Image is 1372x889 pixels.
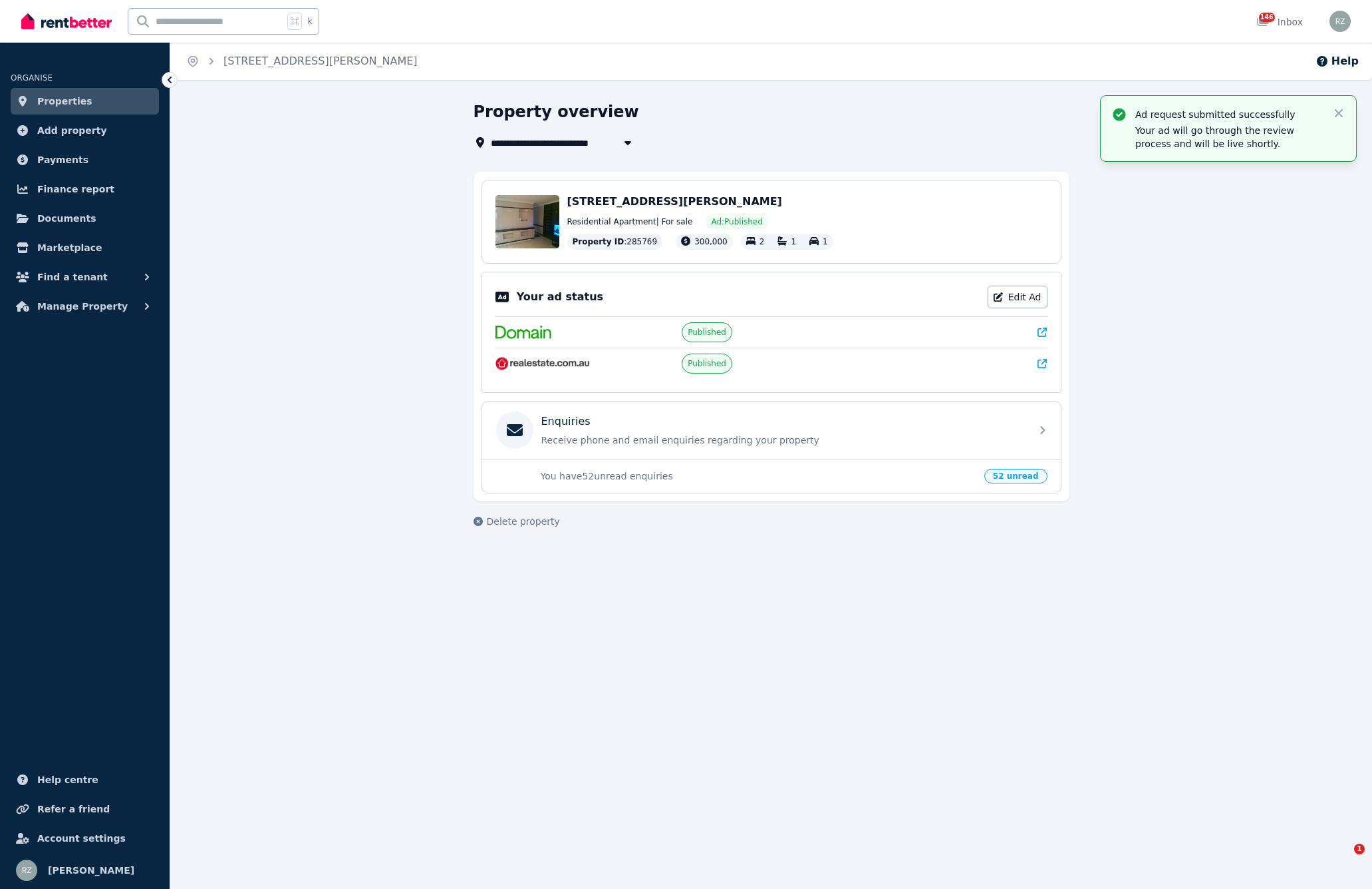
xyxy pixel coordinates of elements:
[567,195,782,208] span: [STREET_ADDRESS][PERSON_NAME]
[11,147,159,173] a: Payments
[1256,15,1303,29] div: Inbox
[711,216,762,227] span: Ad: Published
[11,205,159,232] a: Documents
[37,269,108,285] span: Find a tenant
[170,43,434,80] nav: Breadcrumb
[11,88,159,115] a: Properties
[495,326,551,339] img: Domain.com.au
[11,234,159,261] a: Marketplace
[694,237,728,246] span: 300,000
[11,825,159,852] a: Account settings
[11,73,53,83] span: ORGANISE
[688,358,726,369] span: Published
[37,93,92,109] span: Properties
[541,434,1023,447] p: Receive phone and email enquiries regarding your property
[11,176,159,202] a: Finance report
[37,181,114,197] span: Finance report
[791,237,796,246] span: 1
[1315,53,1359,69] button: Help
[37,772,98,788] span: Help centre
[37,152,88,168] span: Payments
[48,862,134,878] span: [PERSON_NAME]
[759,237,765,246] span: 2
[37,123,107,139] span: Add property
[517,289,603,305] p: Your ad status
[16,860,37,881] img: robert zmeskal
[37,210,96,226] span: Documents
[487,515,560,528] span: Delete property
[1329,11,1351,32] img: robert zmeskal
[11,766,159,793] a: Help centre
[823,237,828,246] span: 1
[1327,844,1359,876] iframe: Intercom live chat
[11,264,159,290] button: Find a tenant
[21,11,112,31] img: RentBetter
[37,801,110,817] span: Refer a friend
[1135,124,1321,150] p: Your ad will go through the review process and will be live shortly.
[307,16,312,27] span: k
[474,515,560,528] button: Delete property
[1354,844,1365,854] span: 1
[223,55,418,67] a: [STREET_ADDRESS][PERSON_NAME]
[1135,108,1321,121] p: Ad request submitted successfully
[688,327,726,338] span: Published
[11,293,159,320] button: Manage Property
[474,101,639,123] h1: Property overview
[541,414,591,430] p: Enquiries
[11,117,159,144] a: Add property
[495,357,591,370] img: RealEstate.com.au
[988,286,1047,308] a: Edit Ad
[1259,13,1275,22] span: 146
[37,830,126,846] span: Account settings
[11,796,159,822] a: Refer a friend
[541,469,976,483] p: You have 52 unread enquiries
[984,469,1047,483] span: 52 unread
[567,216,693,227] span: Residential Apartment | For sale
[567,234,663,250] div: : 285769
[37,298,128,314] span: Manage Property
[482,402,1061,459] a: EnquiriesReceive phone and email enquiries regarding your property
[573,236,624,247] span: Property ID
[37,240,102,256] span: Marketplace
